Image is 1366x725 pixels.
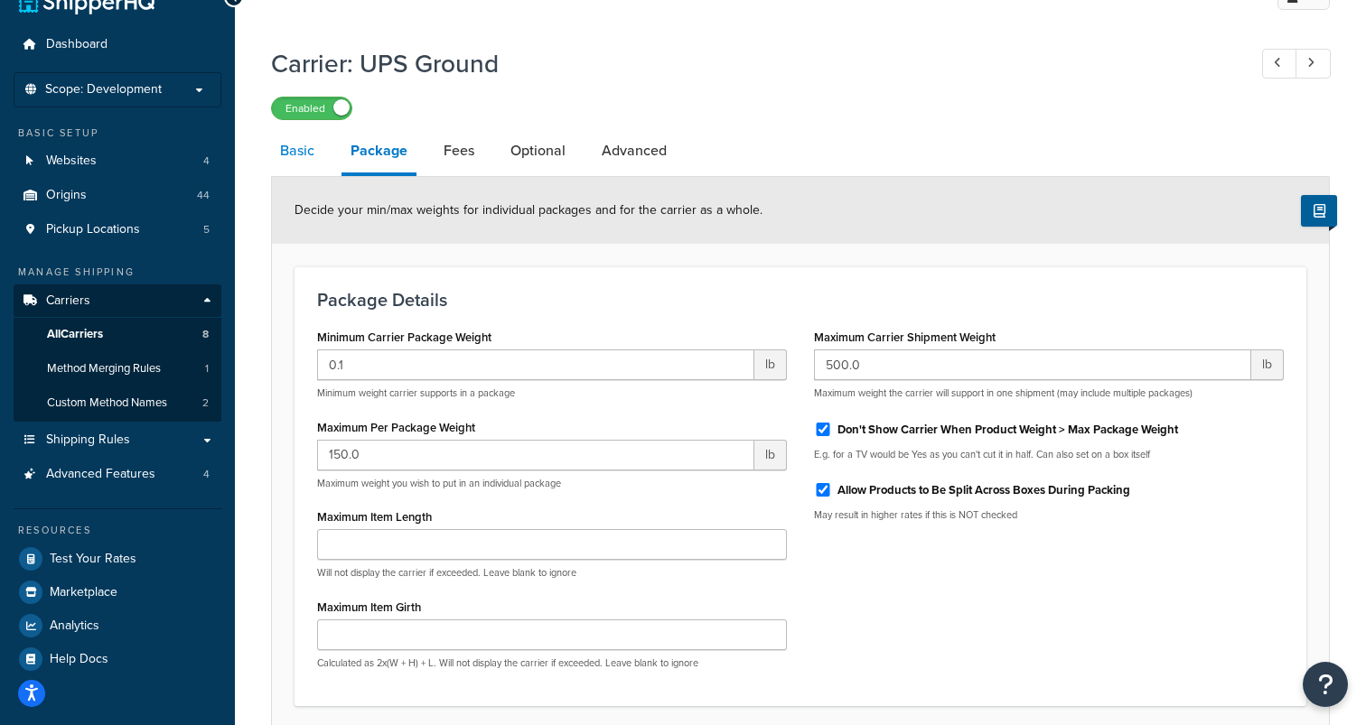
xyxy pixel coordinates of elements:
[14,284,221,318] a: Carriers
[14,386,221,420] li: Custom Method Names
[14,523,221,538] div: Resources
[14,179,221,212] a: Origins44
[14,144,221,178] a: Websites4
[47,361,161,376] span: Method Merging Rules
[317,290,1284,310] h3: Package Details
[46,222,140,237] span: Pickup Locations
[14,28,221,61] a: Dashboard
[46,153,97,169] span: Websites
[1301,195,1337,227] button: Show Help Docs
[317,566,787,580] p: Will not display the carrier if exceeded. Leave blank to ignore
[203,467,210,482] span: 4
[14,352,221,386] a: Method Merging Rules1
[203,222,210,237] span: 5
[593,129,676,172] a: Advanced
[14,543,221,575] a: Test Your Rates
[501,129,575,172] a: Optional
[295,200,763,219] span: Decide your min/max weights for individual packages and for the carrier as a whole.
[46,37,108,52] span: Dashboard
[14,125,221,141] div: Basic Setup
[14,643,221,675] a: Help Docs
[46,293,90,309] span: Carriers
[50,585,117,600] span: Marketplace
[47,327,103,342] span: All Carriers
[14,352,221,386] li: Method Merging Rules
[837,482,1130,498] label: Allow Products to Be Split Across Boxes During Packing
[14,213,221,246] a: Pickup Locations5
[50,618,99,634] span: Analytics
[46,432,130,448] span: Shipping Rules
[754,349,787,380] span: lb
[47,395,167,411] span: Custom Method Names
[317,477,787,490] p: Maximum weight you wish to put in an individual package
[46,467,155,482] span: Advanced Features
[1296,49,1331,79] a: Next Record
[271,46,1229,81] h1: Carrier: UPS Ground
[14,144,221,178] li: Websites
[317,386,787,400] p: Minimum weight carrier supports in a package
[14,458,221,491] li: Advanced Features
[14,609,221,642] a: Analytics
[202,395,209,411] span: 2
[202,327,209,342] span: 8
[317,330,491,344] label: Minimum Carrier Package Weight
[272,98,351,119] label: Enabled
[50,552,136,567] span: Test Your Rates
[45,82,162,98] span: Scope: Development
[317,600,421,614] label: Maximum Item Girth
[754,440,787,470] span: lb
[317,421,475,434] label: Maximum Per Package Weight
[14,318,221,351] a: AllCarriers8
[1303,662,1348,707] button: Open Resource Center
[1251,349,1284,380] span: lb
[341,129,416,176] a: Package
[814,448,1284,461] p: E.g. for a TV would be Yes as you can't cut it in half. Can also set on a box itself
[14,284,221,422] li: Carriers
[271,129,323,172] a: Basic
[14,213,221,246] li: Pickup Locations
[814,508,1284,522] p: May result in higher rates if this is NOT checked
[814,330,996,344] label: Maximum Carrier Shipment Weight
[837,422,1178,438] label: Don't Show Carrier When Product Weight > Max Package Weight
[14,576,221,609] a: Marketplace
[203,153,210,169] span: 4
[435,129,483,172] a: Fees
[1262,49,1297,79] a: Previous Record
[197,188,210,203] span: 44
[14,423,221,457] a: Shipping Rules
[50,652,108,667] span: Help Docs
[14,265,221,280] div: Manage Shipping
[317,656,787,670] p: Calculated as 2x(W + H) + L. Will not display the carrier if exceeded. Leave blank to ignore
[46,188,87,203] span: Origins
[14,179,221,212] li: Origins
[317,510,432,524] label: Maximum Item Length
[814,386,1284,400] p: Maximum weight the carrier will support in one shipment (may include multiple packages)
[14,458,221,491] a: Advanced Features4
[205,361,209,376] span: 1
[14,386,221,420] a: Custom Method Names2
